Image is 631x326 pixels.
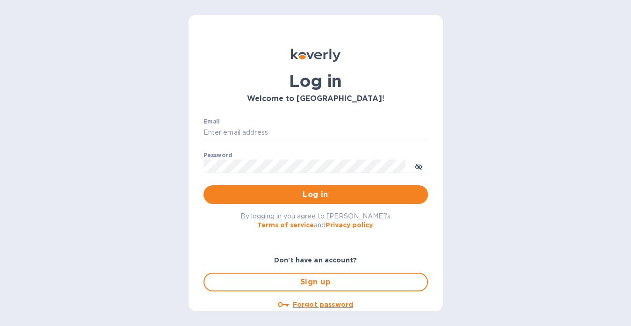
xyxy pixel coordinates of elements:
input: Enter email address [203,126,428,140]
b: Don't have an account? [274,256,357,264]
h3: Welcome to [GEOGRAPHIC_DATA]! [203,94,428,103]
h1: Log in [203,71,428,91]
button: toggle password visibility [409,157,428,175]
button: Sign up [203,273,428,291]
label: Password [203,152,232,158]
a: Privacy policy [326,221,373,229]
img: Koverly [291,49,341,62]
u: Forgot password [293,301,353,308]
span: Log in [211,189,421,200]
label: Email [203,119,220,124]
span: By logging in you agree to [PERSON_NAME]'s and . [240,212,391,229]
button: Log in [203,185,428,204]
span: Sign up [212,276,420,288]
a: Terms of service [257,221,314,229]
